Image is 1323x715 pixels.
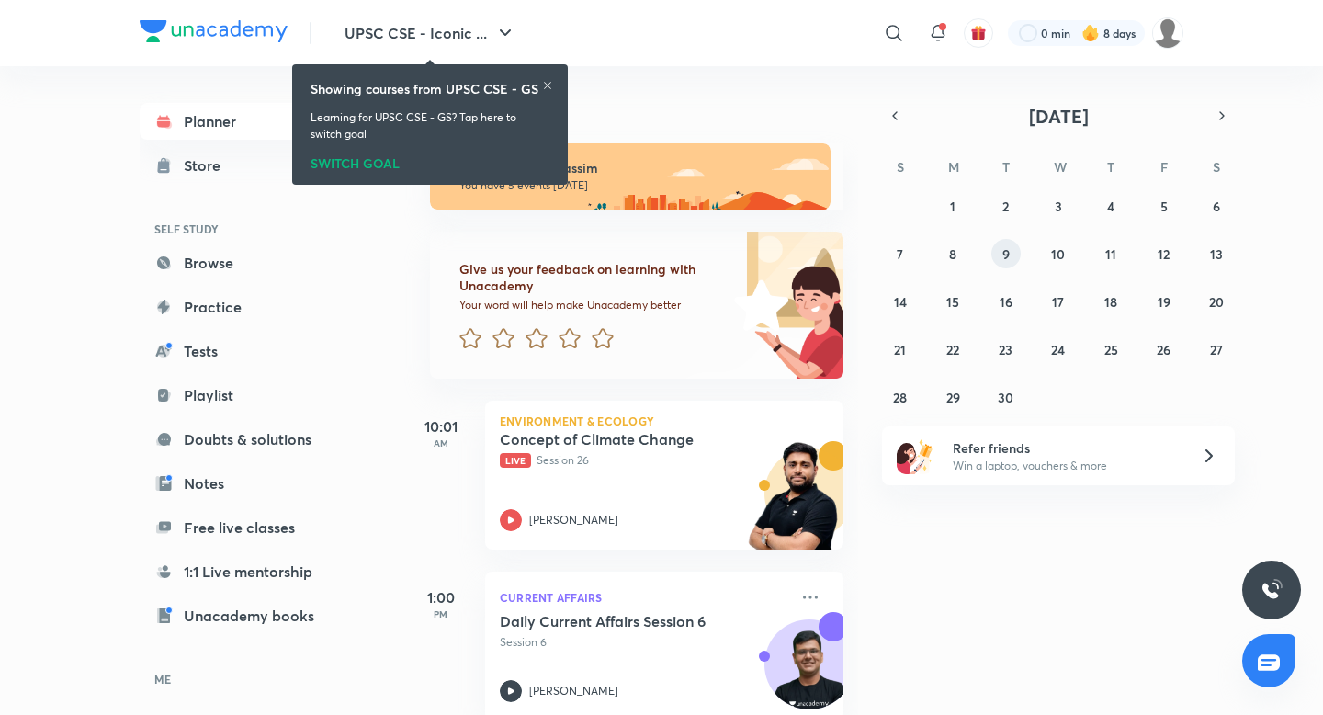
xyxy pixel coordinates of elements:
[334,15,527,51] button: UPSC CSE - Iconic ...
[946,341,959,358] abbr: September 22, 2025
[500,452,788,469] p: Session 26
[1000,293,1012,311] abbr: September 16, 2025
[1210,245,1223,263] abbr: September 13, 2025
[991,382,1021,412] button: September 30, 2025
[311,79,538,98] h6: Showing courses from UPSC CSE - GS
[140,289,353,325] a: Practice
[886,287,915,316] button: September 14, 2025
[1052,293,1064,311] abbr: September 17, 2025
[1149,287,1179,316] button: September 19, 2025
[140,20,288,47] a: Company Logo
[140,333,353,369] a: Tests
[950,198,955,215] abbr: September 1, 2025
[949,245,956,263] abbr: September 8, 2025
[1107,198,1114,215] abbr: September 4, 2025
[970,25,987,41] img: avatar
[886,239,915,268] button: September 7, 2025
[1044,287,1073,316] button: September 17, 2025
[184,154,232,176] div: Store
[1044,191,1073,221] button: September 3, 2025
[894,341,906,358] abbr: September 21, 2025
[1096,287,1125,316] button: September 18, 2025
[894,293,907,311] abbr: September 14, 2025
[1002,158,1010,176] abbr: Tuesday
[140,244,353,281] a: Browse
[893,389,907,406] abbr: September 28, 2025
[140,421,353,458] a: Doubts & solutions
[1104,341,1118,358] abbr: September 25, 2025
[1096,239,1125,268] button: September 11, 2025
[998,389,1013,406] abbr: September 30, 2025
[1202,287,1231,316] button: September 20, 2025
[140,465,353,502] a: Notes
[886,382,915,412] button: September 28, 2025
[1202,335,1231,364] button: September 27, 2025
[999,341,1012,358] abbr: September 23, 2025
[938,382,967,412] button: September 29, 2025
[1209,293,1224,311] abbr: September 20, 2025
[500,430,729,448] h5: Concept of Climate Change
[1213,158,1220,176] abbr: Saturday
[140,147,353,184] a: Store
[1107,158,1114,176] abbr: Thursday
[140,377,353,414] a: Playlist
[948,158,959,176] abbr: Monday
[404,415,478,437] h5: 10:01
[1202,191,1231,221] button: September 6, 2025
[953,458,1179,474] p: Win a laptop, vouchers & more
[1149,239,1179,268] button: September 12, 2025
[742,441,843,568] img: unacademy
[1096,191,1125,221] button: September 4, 2025
[946,389,960,406] abbr: September 29, 2025
[404,586,478,608] h5: 1:00
[1096,335,1125,364] button: September 25, 2025
[991,191,1021,221] button: September 2, 2025
[938,191,967,221] button: September 1, 2025
[964,18,993,48] button: avatar
[1158,293,1170,311] abbr: September 19, 2025
[140,597,353,634] a: Unacademy books
[500,586,788,608] p: Current Affairs
[404,608,478,619] p: PM
[1055,198,1062,215] abbr: September 3, 2025
[938,335,967,364] button: September 22, 2025
[1202,239,1231,268] button: September 13, 2025
[1029,104,1089,129] span: [DATE]
[1210,341,1223,358] abbr: September 27, 2025
[897,158,904,176] abbr: Sunday
[529,512,618,528] p: [PERSON_NAME]
[991,335,1021,364] button: September 23, 2025
[140,20,288,42] img: Company Logo
[1044,239,1073,268] button: September 10, 2025
[459,160,814,176] h6: Good morning, wassim
[500,634,788,651] p: Session 6
[991,287,1021,316] button: September 16, 2025
[1213,198,1220,215] abbr: September 6, 2025
[1152,17,1183,49] img: wassim
[886,335,915,364] button: September 21, 2025
[1051,341,1065,358] abbr: September 24, 2025
[1160,198,1168,215] abbr: September 5, 2025
[459,298,728,312] p: Your word will help make Unacademy better
[1158,245,1170,263] abbr: September 12, 2025
[1051,245,1065,263] abbr: September 10, 2025
[1002,198,1009,215] abbr: September 2, 2025
[1081,24,1100,42] img: streak
[500,453,531,468] span: Live
[430,143,831,210] img: morning
[500,415,829,426] p: Environment & Ecology
[140,213,353,244] h6: SELF STUDY
[946,293,959,311] abbr: September 15, 2025
[430,103,862,125] h4: [DATE]
[1149,335,1179,364] button: September 26, 2025
[897,245,903,263] abbr: September 7, 2025
[908,103,1209,129] button: [DATE]
[311,150,549,170] div: SWITCH GOAL
[140,553,353,590] a: 1:1 Live mentorship
[672,232,843,379] img: feedback_image
[140,664,353,695] h6: ME
[1149,191,1179,221] button: September 5, 2025
[459,178,814,193] p: You have 5 events [DATE]
[1054,158,1067,176] abbr: Wednesday
[459,261,728,294] h6: Give us your feedback on learning with Unacademy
